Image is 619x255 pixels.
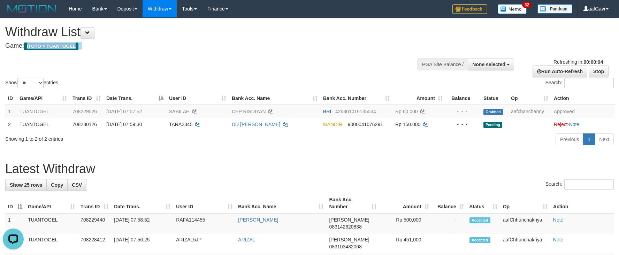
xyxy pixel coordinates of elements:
span: [PERSON_NAME] [329,237,369,242]
span: BRI [323,109,331,114]
td: TUANTOGEL [25,233,78,253]
a: Previous [556,133,583,145]
td: TUANTOGEL [17,105,70,118]
a: Reject [554,122,568,127]
a: CSV [67,179,86,191]
td: ARIZAL5JP [173,233,235,253]
div: - - - [448,108,478,115]
a: Next [595,133,614,145]
th: Action [550,193,614,213]
th: Op: activate to sort column ascending [500,193,550,213]
span: Copy [51,182,63,188]
td: RAFA114455 [173,213,235,233]
a: Note [569,122,580,127]
span: Refreshing in: [553,59,603,65]
a: Run Auto-Refresh [533,65,587,77]
a: 1 [583,133,595,145]
span: Rp 60.000 [395,109,418,114]
td: aafChhunchakriya [500,213,550,233]
th: Balance [445,92,481,105]
td: aafchanchanny [508,105,551,118]
a: DD [PERSON_NAME] [232,122,280,127]
th: Date Trans.: activate to sort column descending [104,92,166,105]
th: Amount: activate to sort column ascending [379,193,432,213]
td: 2 [5,118,17,131]
img: panduan.png [537,4,572,14]
th: Bank Acc. Name: activate to sort column ascending [229,92,320,105]
th: Op: activate to sort column ascending [508,92,551,105]
td: TUANTOGEL [25,213,78,233]
td: - [432,233,467,253]
span: Show 25 rows [10,182,42,188]
td: [DATE] 07:56:25 [111,233,173,253]
td: · [551,118,615,131]
td: 1 [5,105,17,118]
a: CEP RISDIYAN [232,109,266,114]
th: Action [551,92,615,105]
img: Button%20Memo.svg [498,4,527,14]
img: Feedback.jpg [452,4,487,14]
label: Search: [545,78,614,88]
td: 708228412 [78,233,111,253]
th: ID: activate to sort column descending [5,193,25,213]
td: Approved [551,105,615,118]
div: Showing 1 to 2 of 2 entries [5,133,253,142]
h1: Withdraw List [5,25,406,39]
th: Bank Acc. Name: activate to sort column ascending [235,193,326,213]
span: 708229526 [72,109,97,114]
th: Game/API: activate to sort column ascending [25,193,78,213]
span: Copy 083103432068 to clipboard [329,244,361,249]
th: Bank Acc. Number: activate to sort column ascending [326,193,379,213]
strong: 00:00:04 [583,59,603,65]
span: Accepted [469,217,490,223]
th: Balance: activate to sort column ascending [432,193,467,213]
th: Game/API: activate to sort column ascending [17,92,70,105]
td: TUANTOGEL [17,118,70,131]
span: ITOTO > TUANTOGEL [24,42,78,50]
td: Rp 500,000 [379,213,432,233]
label: Search: [545,179,614,190]
div: PGA Site Balance / [418,59,468,70]
input: Search: [564,179,614,190]
span: [DATE] 07:57:52 [106,109,142,114]
label: Show entries [5,78,58,88]
div: - - - [448,121,478,128]
td: - [432,213,467,233]
span: CSV [72,182,82,188]
a: Stop [589,65,609,77]
h1: Latest Withdraw [5,162,614,176]
span: TARA2345 [169,122,192,127]
input: Search: [564,78,614,88]
span: Rp 150.000 [395,122,420,127]
a: Copy [46,179,68,191]
span: Copy 083142620838 to clipboard [329,224,361,230]
span: Pending [483,122,502,128]
span: Copy 426301016135534 to clipboard [335,109,376,114]
span: [PERSON_NAME] [329,217,369,223]
span: MANDIRI [323,122,344,127]
img: MOTION_logo.png [5,3,58,14]
select: Showentries [17,78,44,88]
td: [DATE] 07:58:52 [111,213,173,233]
th: User ID: activate to sort column ascending [173,193,235,213]
span: Accepted [469,237,490,243]
span: Grabbed [483,109,503,115]
span: Copy 9000041076291 to clipboard [348,122,383,127]
span: SABILAH [169,109,190,114]
a: Note [553,217,564,223]
th: Date Trans.: activate to sort column ascending [111,193,173,213]
th: Bank Acc. Number: activate to sort column ascending [320,92,392,105]
th: User ID: activate to sort column ascending [166,92,229,105]
span: [DATE] 07:59:30 [106,122,142,127]
th: Trans ID: activate to sort column ascending [70,92,104,105]
span: None selected [472,62,505,67]
th: Trans ID: activate to sort column ascending [78,193,111,213]
button: None selected [468,59,514,70]
th: ID [5,92,17,105]
a: ARIZAL [238,237,255,242]
a: [PERSON_NAME] [238,217,278,223]
th: Status: activate to sort column ascending [467,193,500,213]
th: Status [481,92,508,105]
th: Amount: activate to sort column ascending [392,92,445,105]
span: 708230126 [72,122,97,127]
